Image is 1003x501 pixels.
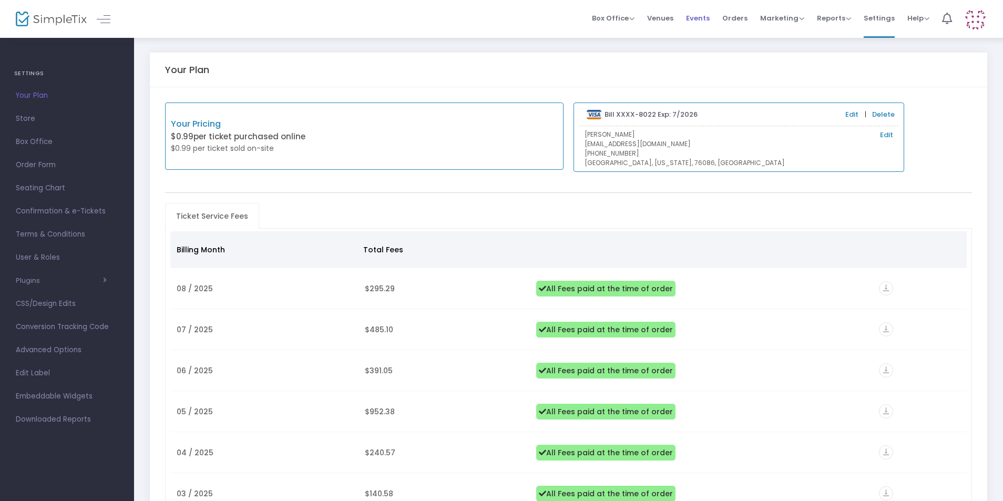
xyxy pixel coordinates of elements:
[585,130,893,139] p: [PERSON_NAME]
[872,109,895,120] a: Delete
[879,486,893,500] i: vertical_align_bottom
[16,343,118,357] span: Advanced Options
[177,447,213,458] span: 04 / 2025
[177,365,213,376] span: 06 / 2025
[592,13,634,23] span: Box Office
[585,139,893,149] p: [EMAIL_ADDRESS][DOMAIN_NAME]
[16,390,118,403] span: Embeddable Widgets
[536,445,676,461] span: All Fees paid at the time of order
[879,448,893,459] a: vertical_align_bottom
[879,363,893,377] i: vertical_align_bottom
[16,112,118,126] span: Store
[879,322,893,336] i: vertical_align_bottom
[879,407,893,418] a: vertical_align_bottom
[365,365,393,376] span: $391.05
[536,322,676,338] span: All Fees paid at the time of order
[16,158,118,172] span: Order Form
[536,363,676,379] span: All Fees paid at the time of order
[864,5,895,32] span: Settings
[14,63,120,84] h4: SETTINGS
[907,13,929,23] span: Help
[16,320,118,334] span: Conversion Tracking Code
[760,13,804,23] span: Marketing
[845,109,858,120] a: Edit
[587,110,602,119] img: visa.png
[365,488,393,499] span: $140.58
[817,13,851,23] span: Reports
[605,109,698,119] b: Bill XXXX-8022 Exp: 7/2026
[880,130,893,140] a: Edit
[16,135,118,149] span: Box Office
[177,283,213,294] span: 08 / 2025
[879,445,893,459] i: vertical_align_bottom
[879,404,893,418] i: vertical_align_bottom
[171,118,364,130] p: Your Pricing
[171,143,364,154] p: $0.99 per ticket sold on-site
[879,366,893,377] a: vertical_align_bottom
[16,228,118,241] span: Terms & Conditions
[585,158,893,168] p: [GEOGRAPHIC_DATA], [US_STATE], 76086, [GEOGRAPHIC_DATA]
[171,131,364,143] p: $0.99 per ticket purchased online
[16,413,118,426] span: Downloaded Reports
[686,5,710,32] span: Events
[365,283,395,294] span: $295.29
[16,181,118,195] span: Seating Chart
[165,64,209,76] h5: Your Plan
[16,251,118,264] span: User & Roles
[365,447,395,458] span: $240.57
[879,325,893,336] a: vertical_align_bottom
[16,89,118,103] span: Your Plan
[16,366,118,380] span: Edit Label
[177,406,213,417] span: 05 / 2025
[536,281,676,296] span: All Fees paid at the time of order
[16,205,118,218] span: Confirmation & e-Tickets
[357,231,527,268] th: Total Fees
[862,109,869,120] span: |
[170,231,357,268] th: Billing Month
[536,404,676,420] span: All Fees paid at the time of order
[879,489,893,500] a: vertical_align_bottom
[365,406,395,417] span: $952.38
[879,284,893,295] a: vertical_align_bottom
[585,149,893,158] p: [PHONE_NUMBER]
[879,281,893,295] i: vertical_align_bottom
[647,5,673,32] span: Venues
[365,324,393,335] span: $485.10
[177,324,213,335] span: 07 / 2025
[16,297,118,311] span: CSS/Design Edits
[170,208,254,224] span: Ticket Service Fees
[16,277,107,285] button: Plugins
[722,5,748,32] span: Orders
[177,488,213,499] span: 03 / 2025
